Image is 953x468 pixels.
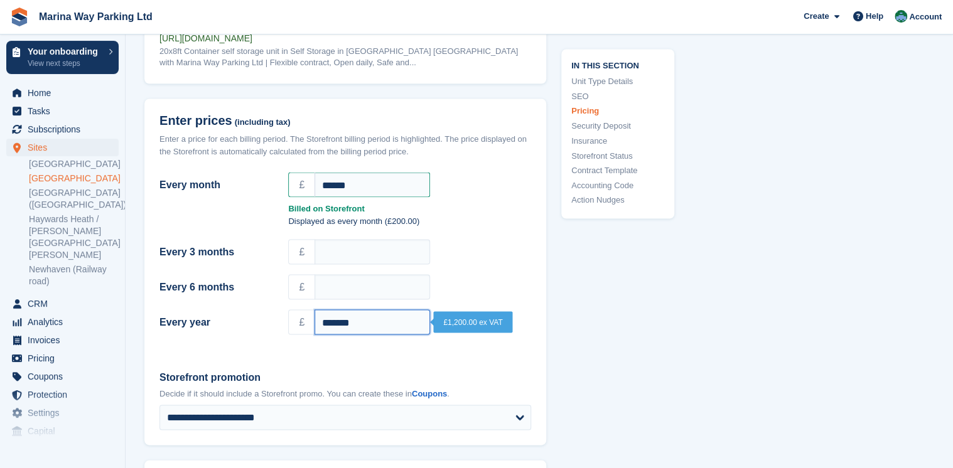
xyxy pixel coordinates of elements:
[29,213,119,261] a: Haywards Heath / [PERSON_NAME][GEOGRAPHIC_DATA][PERSON_NAME]
[159,177,273,192] label: Every month
[571,90,664,103] a: SEO
[571,149,664,162] a: Storefront Status
[159,33,531,44] div: [URL][DOMAIN_NAME]
[571,164,664,177] a: Contract Template
[866,10,883,23] span: Help
[6,331,119,349] a: menu
[28,331,103,349] span: Invoices
[6,139,119,156] a: menu
[571,76,664,88] a: Unit Type Details
[159,244,273,259] label: Every 3 months
[412,388,447,398] a: Coupons
[29,187,119,211] a: [GEOGRAPHIC_DATA] ([GEOGRAPHIC_DATA])
[909,11,942,23] span: Account
[28,102,103,120] span: Tasks
[28,84,103,102] span: Home
[28,404,103,422] span: Settings
[6,404,119,422] a: menu
[571,120,664,132] a: Security Deposit
[288,202,531,215] strong: Billed on Storefront
[28,58,102,69] p: View next steps
[29,263,119,287] a: Newhaven (Railway road)
[159,132,531,157] div: Enter a price for each billing period. The Storefront billing period is highlighted. The price di...
[28,422,103,440] span: Capital
[6,295,119,312] a: menu
[895,10,907,23] img: Paul Lewis
[28,368,103,385] span: Coupons
[29,173,119,184] a: [GEOGRAPHIC_DATA]
[6,41,119,74] a: Your onboarding View next steps
[34,6,158,27] a: Marina Way Parking Ltd
[10,8,29,26] img: stora-icon-8386f47178a22dfd0bd8f6a31ec36ba5ce8667c1dd55bd0f319d3a0aa187defe.svg
[571,59,664,71] span: In this section
[235,118,291,127] span: (including tax)
[159,46,531,68] div: 20x8ft Container self storage unit in Self Storage in [GEOGRAPHIC_DATA] [GEOGRAPHIC_DATA] with Ma...
[28,139,103,156] span: Sites
[6,313,119,331] a: menu
[6,102,119,120] a: menu
[28,47,102,56] p: Your onboarding
[29,158,119,170] a: [GEOGRAPHIC_DATA]
[6,84,119,102] a: menu
[804,10,829,23] span: Create
[571,179,664,191] a: Accounting Code
[159,387,531,400] p: Decide if it should include a Storefront promo. You can create these in .
[6,349,119,367] a: menu
[6,422,119,440] a: menu
[6,368,119,385] a: menu
[6,120,119,138] a: menu
[6,386,119,403] a: menu
[571,105,664,118] a: Pricing
[288,215,531,227] p: Displayed as every month (£200.00)
[28,349,103,367] span: Pricing
[159,279,273,294] label: Every 6 months
[28,386,103,403] span: Protection
[159,114,232,128] span: Enter prices
[28,120,103,138] span: Subscriptions
[159,370,531,385] label: Storefront promotion
[571,135,664,147] a: Insurance
[28,295,103,312] span: CRM
[571,194,664,206] a: Action Nudges
[28,313,103,331] span: Analytics
[159,314,273,329] label: Every year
